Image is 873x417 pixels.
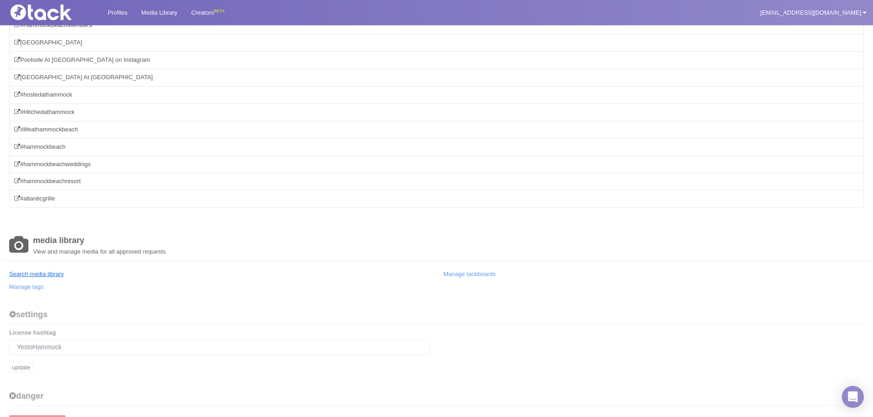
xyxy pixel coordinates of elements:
div: BETA [214,6,225,16]
h4: settings [9,310,864,324]
h4: danger [9,392,864,406]
h4: media library [33,236,864,245]
div: View and manage media for all approved requests [33,236,864,256]
a: #atlanticgrille [14,195,859,203]
a: [GEOGRAPHIC_DATA] At [GEOGRAPHIC_DATA] [14,74,859,81]
a: #hammockbeachresort [14,178,859,185]
a: #Hitchedathammock [14,108,859,116]
a: #hammockbeachweddings [14,161,859,168]
input: update [9,362,33,373]
a: #hammockbeach [14,143,859,151]
div: Open Intercom Messenger [842,386,864,408]
input: hashtag [9,339,430,355]
a: #hostedathammock [14,91,859,99]
a: [GEOGRAPHIC_DATA] [14,39,859,47]
a: Poolside At [GEOGRAPHIC_DATA] on Instagram [14,56,859,64]
a: Search media library [9,271,64,277]
a: #lifeathammockbeach [14,126,859,134]
a: Manage tackboards [444,271,496,277]
img: Tack [7,5,99,20]
a: #HammockBeachMembers [14,22,859,29]
a: Manage tags [9,283,44,290]
label: License hashtag [9,329,56,337]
